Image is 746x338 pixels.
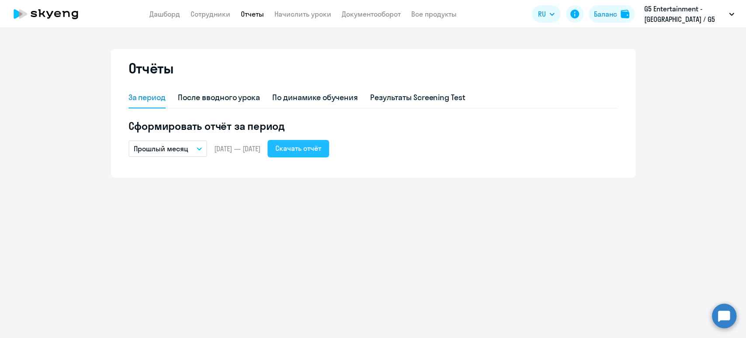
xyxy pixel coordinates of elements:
p: G5 Entertainment - [GEOGRAPHIC_DATA] / G5 Holdings LTD, G5 Ent - LT [644,3,725,24]
a: Начислить уроки [274,10,331,18]
img: balance [621,10,629,18]
button: RU [532,5,561,23]
button: Скачать отчёт [267,140,329,157]
button: Балансbalance [589,5,635,23]
h2: Отчёты [128,59,174,77]
a: Сотрудники [191,10,230,18]
span: RU [538,9,546,19]
h5: Сформировать отчёт за период [128,119,618,133]
span: [DATE] — [DATE] [214,144,260,153]
div: За период [128,92,166,103]
div: Результаты Screening Test [370,92,465,103]
button: G5 Entertainment - [GEOGRAPHIC_DATA] / G5 Holdings LTD, G5 Ent - LT [640,3,739,24]
a: Документооборот [342,10,401,18]
div: Баланс [594,9,617,19]
p: Прошлый месяц [134,143,188,154]
div: После вводного урока [178,92,260,103]
a: Отчеты [241,10,264,18]
a: Дашборд [149,10,180,18]
div: Скачать отчёт [275,143,321,153]
div: По динамике обучения [272,92,358,103]
button: Прошлый месяц [128,140,207,157]
a: Все продукты [411,10,457,18]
